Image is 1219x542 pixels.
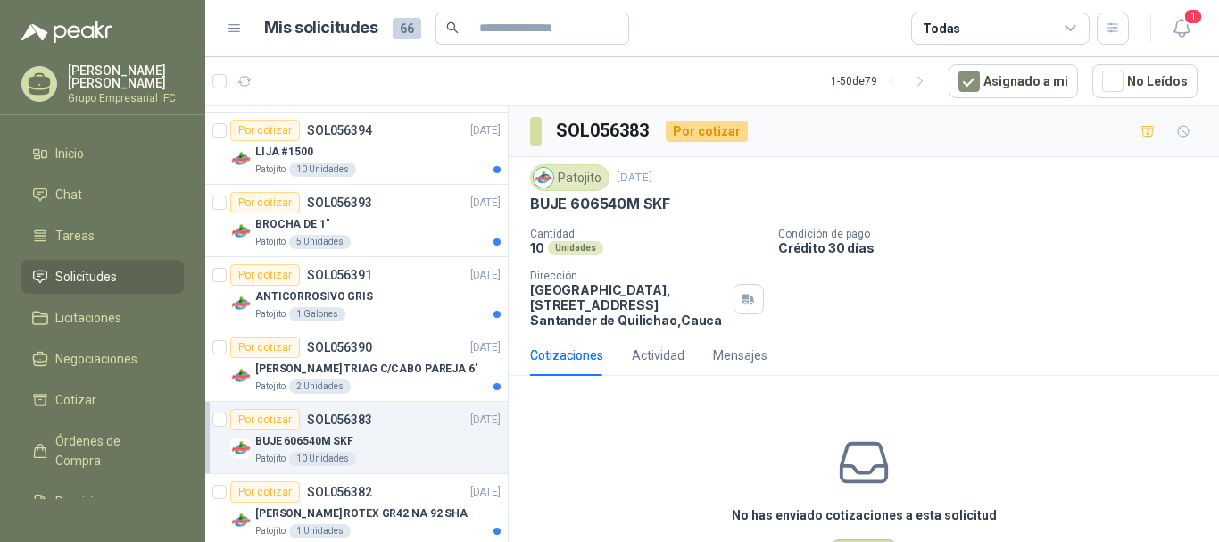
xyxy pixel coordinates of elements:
div: Por cotizar [230,409,300,430]
a: Por cotizarSOL056391[DATE] Company LogoANTICORROSIVO GRISPatojito1 Galones [205,257,508,329]
a: Por cotizarSOL056390[DATE] Company Logo[PERSON_NAME] TRIAG C/CABO PAREJA 6'Patojito2 Unidades [205,329,508,402]
div: Mensajes [713,346,767,365]
p: SOL056391 [307,269,372,281]
a: Por cotizarSOL056393[DATE] Company LogoBROCHA DE 1"Patojito5 Unidades [205,185,508,257]
p: SOL056383 [307,413,372,426]
img: Company Logo [230,438,252,459]
span: 66 [393,18,421,39]
button: Asignado a mi [949,64,1078,98]
p: Patojito [255,235,286,249]
img: Company Logo [534,168,553,188]
div: Patojito [530,164,609,191]
div: 10 Unidades [289,163,356,177]
button: No Leídos [1092,64,1198,98]
p: [PERSON_NAME] ROTEX GR42 NA 92 SHA [255,505,468,522]
div: 5 Unidades [289,235,351,249]
h3: SOL056383 [556,117,651,145]
div: Por cotizar [230,192,300,213]
p: BROCHA DE 1" [255,216,330,233]
p: Condición de pago [778,228,1212,240]
div: 2 Unidades [289,379,351,394]
a: Por cotizarSOL056383[DATE] Company LogoBUJE 606540M SKFPatojito10 Unidades [205,402,508,474]
div: 1 Unidades [289,524,351,538]
button: 1 [1165,13,1198,45]
img: Company Logo [230,221,252,242]
div: Por cotizar [666,121,748,142]
p: [PERSON_NAME] TRIAG C/CABO PAREJA 6' [255,361,477,378]
div: Por cotizar [230,337,300,358]
a: Inicio [21,137,184,171]
p: [DATE] [470,412,501,429]
img: Company Logo [230,148,252,170]
a: Tareas [21,219,184,253]
img: Company Logo [230,510,252,531]
span: Remisiones [55,492,121,512]
p: [DATE] [470,267,501,284]
p: [DATE] [470,484,501,501]
div: Todas [923,19,960,38]
p: Patojito [255,163,286,177]
span: 1 [1183,8,1203,25]
span: Chat [55,185,82,204]
p: SOL056393 [307,196,372,209]
img: Logo peakr [21,21,112,43]
p: Crédito 30 días [778,240,1212,255]
span: Cotizar [55,390,96,410]
div: Por cotizar [230,264,300,286]
div: 10 Unidades [289,452,356,466]
span: Órdenes de Compra [55,431,167,471]
p: Patojito [255,524,286,538]
a: Remisiones [21,485,184,519]
a: Solicitudes [21,260,184,294]
p: SOL056390 [307,341,372,354]
span: Solicitudes [55,267,117,287]
p: Patojito [255,379,286,394]
a: Negociaciones [21,342,184,376]
span: Licitaciones [55,308,121,328]
img: Company Logo [230,365,252,387]
div: Actividad [632,346,684,365]
p: ANTICORROSIVO GRIS [255,288,373,305]
p: SOL056382 [307,486,372,498]
img: Company Logo [230,293,252,314]
h1: Mis solicitudes [264,15,378,41]
span: Tareas [55,226,95,246]
h3: No has enviado cotizaciones a esta solicitud [732,505,997,525]
a: Órdenes de Compra [21,424,184,478]
div: Por cotizar [230,120,300,141]
p: Grupo Empresarial IFC [68,93,184,104]
p: BUJE 606540M SKF [530,195,670,213]
span: Negociaciones [55,349,137,369]
div: Cotizaciones [530,346,603,365]
a: Licitaciones [21,301,184,335]
p: [GEOGRAPHIC_DATA], [STREET_ADDRESS] Santander de Quilichao , Cauca [530,282,726,328]
p: [DATE] [617,170,652,187]
a: Chat [21,178,184,212]
p: Patojito [255,307,286,321]
div: 1 Galones [289,307,345,321]
p: SOL056394 [307,124,372,137]
div: Por cotizar [230,481,300,503]
p: BUJE 606540M SKF [255,433,353,450]
div: 1 - 50 de 79 [831,67,934,96]
a: Por cotizarSOL056394[DATE] Company LogoLIJA #1500Patojito10 Unidades [205,113,508,185]
p: [DATE] [470,195,501,212]
p: Cantidad [530,228,764,240]
p: [DATE] [470,339,501,356]
div: Unidades [548,241,603,255]
p: LIJA #1500 [255,144,313,161]
p: 10 [530,240,544,255]
span: Inicio [55,144,84,163]
a: Cotizar [21,383,184,417]
p: [DATE] [470,122,501,139]
p: Dirección [530,270,726,282]
p: [PERSON_NAME] [PERSON_NAME] [68,64,184,89]
span: search [446,21,459,34]
p: Patojito [255,452,286,466]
